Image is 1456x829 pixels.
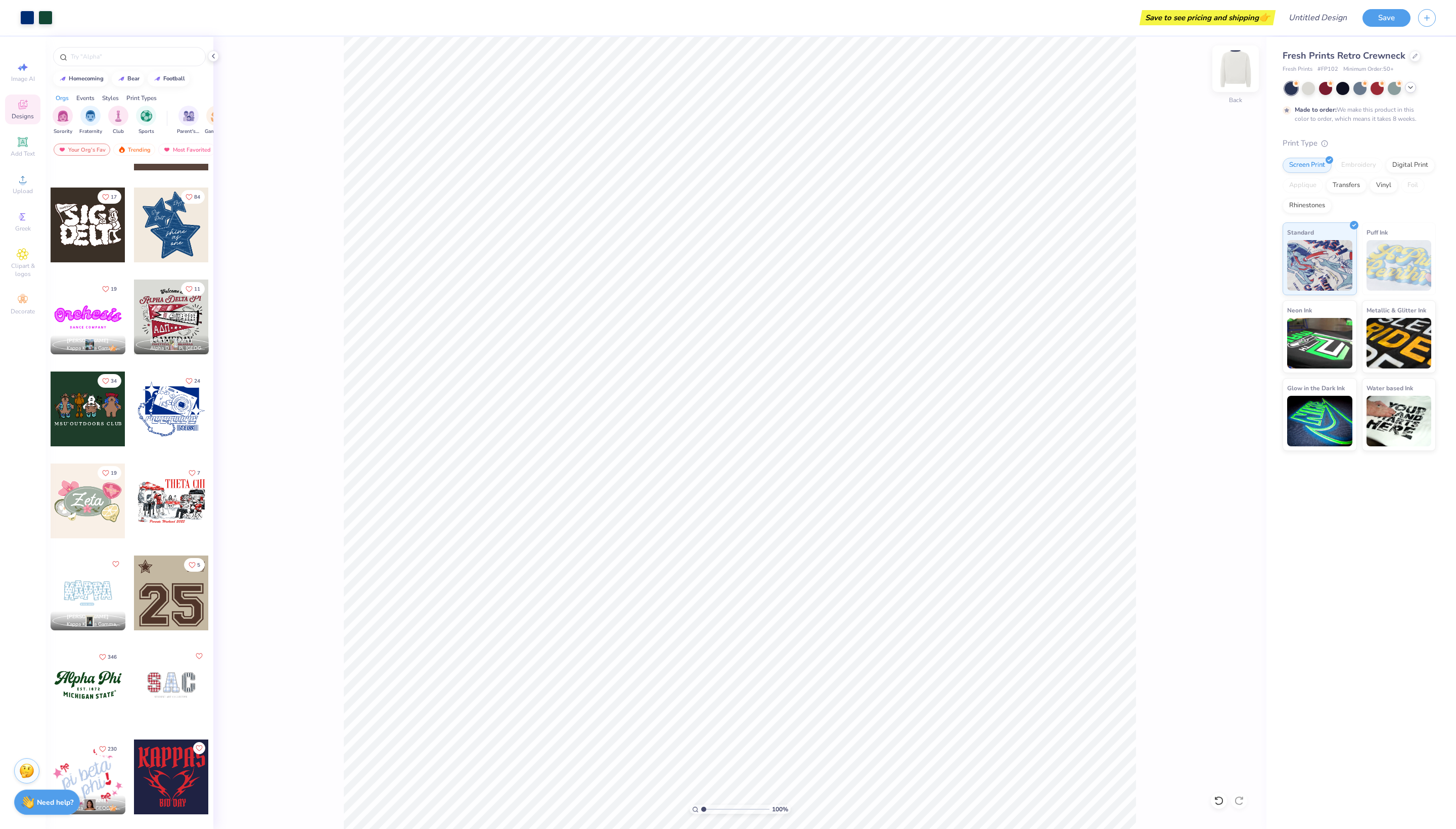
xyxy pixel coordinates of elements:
[1142,10,1273,25] div: Save to see pricing and shipping
[79,106,102,135] div: filter for Fraternity
[150,345,205,352] span: Alpha Delta Pi, [GEOGRAPHIC_DATA][US_STATE] at [GEOGRAPHIC_DATA]
[1367,318,1432,369] img: Metallic & Glitter Ink
[205,128,228,135] span: Game Day
[117,76,125,82] img: trend_line.gif
[53,106,73,135] div: filter for Sorority
[197,563,200,568] span: 5
[1287,383,1345,393] span: Glow in the Dark Ink
[98,466,121,480] button: Like
[194,287,200,292] span: 11
[1287,305,1312,315] span: Neon Ink
[67,805,121,812] span: Pi Beta Phi, [GEOGRAPHIC_DATA][US_STATE]
[95,742,121,756] button: Like
[108,106,128,135] button: filter button
[1370,178,1398,193] div: Vinyl
[13,187,33,195] span: Upload
[67,345,121,352] span: Kappa Kappa Gamma, [GEOGRAPHIC_DATA][US_STATE]
[67,337,109,344] span: [PERSON_NAME]
[1287,396,1352,446] img: Glow in the Dark Ink
[76,94,95,103] div: Events
[177,106,200,135] button: filter button
[1386,158,1435,173] div: Digital Print
[5,262,40,278] span: Clipart & logos
[141,110,152,122] img: Sports Image
[139,128,154,135] span: Sports
[1259,11,1270,23] span: 👉
[15,224,31,233] span: Greek
[183,110,195,122] img: Parent's Weekend Image
[11,75,35,83] span: Image AI
[184,466,205,480] button: Like
[1283,50,1405,62] span: Fresh Prints Retro Crewneck
[1362,9,1410,27] button: Save
[11,150,35,158] span: Add Text
[1283,158,1332,173] div: Screen Print
[194,195,200,200] span: 84
[79,106,102,135] button: filter button
[53,71,108,86] button: homecoming
[193,650,205,662] button: Like
[181,282,205,296] button: Like
[113,110,124,122] img: Club Image
[108,747,117,752] span: 230
[1287,227,1314,238] span: Standard
[108,655,117,660] span: 346
[12,112,34,120] span: Designs
[211,110,222,122] img: Game Day Image
[1401,178,1425,193] div: Foil
[1367,396,1432,446] img: Water based Ink
[11,307,35,315] span: Decorate
[59,76,67,82] img: trend_line.gif
[193,742,205,754] button: Like
[54,144,110,156] div: Your Org's Fav
[148,71,190,86] button: football
[1295,105,1419,123] div: We make this product in this color to order, which means it takes 8 weeks.
[98,282,121,296] button: Like
[177,128,200,135] span: Parent's Weekend
[127,76,140,81] div: bear
[136,106,156,135] button: filter button
[58,146,66,153] img: most_fav.gif
[1343,65,1394,74] span: Minimum Order: 50 +
[1229,96,1242,105] div: Back
[118,146,126,153] img: trending.gif
[1367,227,1388,238] span: Puff Ink
[85,110,96,122] img: Fraternity Image
[150,337,192,344] span: [PERSON_NAME]
[158,144,215,156] div: Most Favorited
[772,805,788,814] span: 100 %
[113,144,155,156] div: Trending
[108,106,128,135] div: filter for Club
[111,287,117,292] span: 19
[110,558,122,570] button: Like
[177,106,200,135] div: filter for Parent's Weekend
[67,621,121,628] span: Kappa Kappa Gamma, [GEOGRAPHIC_DATA]
[197,471,200,476] span: 7
[111,195,117,200] span: 17
[1215,49,1256,89] img: Back
[37,798,73,807] strong: Need help?
[1367,305,1426,315] span: Metallic & Glitter Ink
[95,650,121,664] button: Like
[181,190,205,204] button: Like
[181,374,205,388] button: Like
[205,106,228,135] div: filter for Game Day
[98,190,121,204] button: Like
[69,76,104,81] div: homecoming
[111,471,117,476] span: 19
[1283,137,1436,149] div: Print Type
[184,558,205,572] button: Like
[54,128,72,135] span: Sorority
[53,106,73,135] button: filter button
[1287,318,1352,369] img: Neon Ink
[1295,106,1337,114] strong: Made to order:
[98,374,121,388] button: Like
[57,110,69,122] img: Sorority Image
[1367,383,1413,393] span: Water based Ink
[205,106,228,135] button: filter button
[194,379,200,384] span: 24
[113,128,124,135] span: Club
[1281,8,1355,28] input: Untitled Design
[1283,198,1332,213] div: Rhinestones
[1283,178,1323,193] div: Applique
